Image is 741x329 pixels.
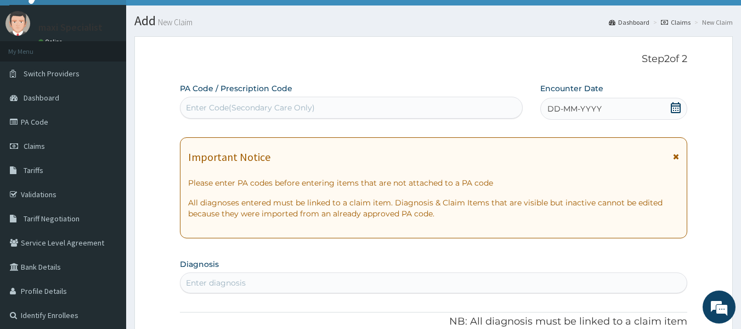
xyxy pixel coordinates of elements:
a: Claims [661,18,691,27]
span: Tariffs [24,165,43,175]
p: maxi Specialist [38,23,103,32]
span: Switch Providers [24,69,80,79]
label: Diagnosis [180,259,219,270]
li: New Claim [692,18,733,27]
span: DD-MM-YYYY [547,103,602,114]
p: NB: All diagnosis must be linked to a claim item [180,315,688,329]
p: All diagnoses entered must be linked to a claim item. Diagnosis & Claim Items that are visible bu... [188,197,680,219]
div: Chat with us now [57,62,184,76]
span: We're online! [64,96,151,207]
textarea: Type your message and hit 'Enter' [5,215,209,254]
label: Encounter Date [540,83,603,94]
span: Claims [24,141,45,151]
img: d_794563401_company_1708531726252_794563401 [20,55,44,82]
img: User Image [5,11,30,36]
div: Enter Code(Secondary Care Only) [186,102,315,113]
p: Step 2 of 2 [180,53,688,65]
a: Online [38,38,65,46]
h1: Add [134,14,733,28]
div: Enter diagnosis [186,277,246,288]
small: New Claim [156,18,193,26]
label: PA Code / Prescription Code [180,83,292,94]
p: Please enter PA codes before entering items that are not attached to a PA code [188,177,680,188]
span: Tariff Negotiation [24,214,80,224]
h1: Important Notice [188,151,270,163]
span: Dashboard [24,93,59,103]
a: Dashboard [609,18,649,27]
div: Minimize live chat window [180,5,206,32]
